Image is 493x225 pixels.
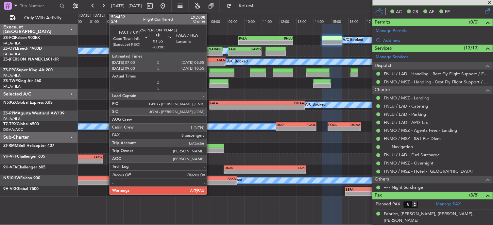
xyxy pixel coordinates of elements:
[305,100,326,110] div: A/C Booked
[3,101,17,105] span: N53GX
[233,4,261,8] span: Refresh
[396,9,402,15] span: AC
[3,41,21,46] a: FALA/HLA
[329,123,345,127] div: FOOL
[225,166,265,170] div: HKJK
[239,41,266,44] div: -
[17,16,69,20] span: Only With Activity
[7,13,71,23] button: Only With Activity
[72,18,89,24] div: 00:00
[210,18,227,24] div: 08:00
[469,192,479,199] span: (8/8)
[3,144,54,148] a: ZT-RMMBell Helicopter 407
[3,122,17,126] span: T7-TRX
[209,62,225,66] div: -
[3,116,21,121] a: FALA/HLA
[208,51,222,55] div: -
[3,144,18,148] span: ZT-RMM
[3,165,17,169] span: 9H-VFA
[375,86,391,94] span: Charter
[257,101,304,105] div: DGAA
[384,161,434,166] a: FNMO / MSZ - Overnight
[141,18,158,24] div: 04:00
[79,13,105,19] div: [DATE] - [DATE]
[141,58,158,62] div: FALA
[383,38,490,43] div: Add new
[3,101,53,105] a: N53GXGlobal Express XRS
[3,176,40,180] a: N510HWFalcon 900
[210,105,257,109] div: -
[193,58,209,62] div: FACT
[375,192,382,199] span: Pax
[210,101,257,105] div: FALA
[279,18,297,24] div: 12:00
[225,170,265,174] div: -
[3,187,16,191] span: 9H-VIG
[3,187,39,191] a: 9H-VIGGlobal 7500
[245,47,261,51] div: FAMD
[429,9,434,15] span: AF
[3,36,15,40] span: ZS-FCI
[3,47,17,51] span: ZS-OYL
[384,71,490,77] a: FNLU / LAD - Handling - Best Fly Flight Support / FNLU
[343,35,364,45] div: A/C Booked
[384,79,490,85] a: FNMO / MSZ - Handling - Best Fly Flight Support / FNLU
[20,1,58,11] input: Trip Number
[209,58,225,62] div: FALA
[346,192,424,196] div: -
[375,19,390,26] span: Permits
[228,57,248,67] div: A/C Booked
[3,68,17,72] span: ZS-PPG
[144,181,237,185] div: -
[3,155,45,159] a: 9H-VFFChallenger 605
[445,9,450,15] span: FP
[3,155,17,159] span: 9H-VFF
[345,123,361,127] div: DGAA
[3,176,20,180] span: N510HW
[193,18,210,24] div: 07:00
[3,73,21,78] a: FALA/HLA
[348,18,366,24] div: 16:00
[384,185,423,190] a: --- - Night Surcharge
[266,36,293,40] div: FNLU
[297,18,314,24] div: 13:00
[3,165,45,169] a: 9H-VFAChallenger 605
[265,170,306,174] div: -
[469,19,479,26] span: (0/0)
[3,68,53,72] a: ZS-PPGSuper King Air 200
[384,112,426,117] a: FNLU / LAD - Parking
[158,18,175,24] div: 05:00
[3,79,41,83] a: ZS-TWPKing Air 260
[257,105,304,109] div: -
[3,122,39,126] a: T7-TRXGlobal 6500
[296,123,316,127] div: FOOL
[345,127,361,131] div: -
[193,51,208,55] div: -
[346,187,424,191] div: SBPA
[296,127,316,131] div: -
[329,127,345,131] div: -
[141,62,158,66] div: -
[384,152,440,158] a: FNLU / LAD - Fuel Surcharge
[158,62,175,66] div: -
[376,54,409,61] a: Manage Services
[106,18,124,24] div: 02:00
[413,9,418,15] span: CR
[384,95,430,101] a: FNMO / MSZ - Landing
[239,36,266,40] div: FALA
[3,52,21,57] a: FALA/HLA
[89,18,106,24] div: 01:00
[366,18,383,24] div: 17:00
[265,166,306,170] div: FAPE
[314,18,331,24] div: 14:00
[3,112,18,115] span: ZS-RPM
[158,58,175,62] div: FACT
[376,28,408,34] a: Manage Permits
[436,201,461,208] a: Manage PAX
[384,211,490,224] div: Fabrice, [PERSON_NAME], [PERSON_NAME], [PERSON_NAME]
[245,18,262,24] div: 10:00
[144,177,237,181] div: FAKN
[376,201,400,208] label: Planned PAX
[227,18,245,24] div: 09:00
[384,136,441,142] a: FNMO / MSZ - S&T Per Diem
